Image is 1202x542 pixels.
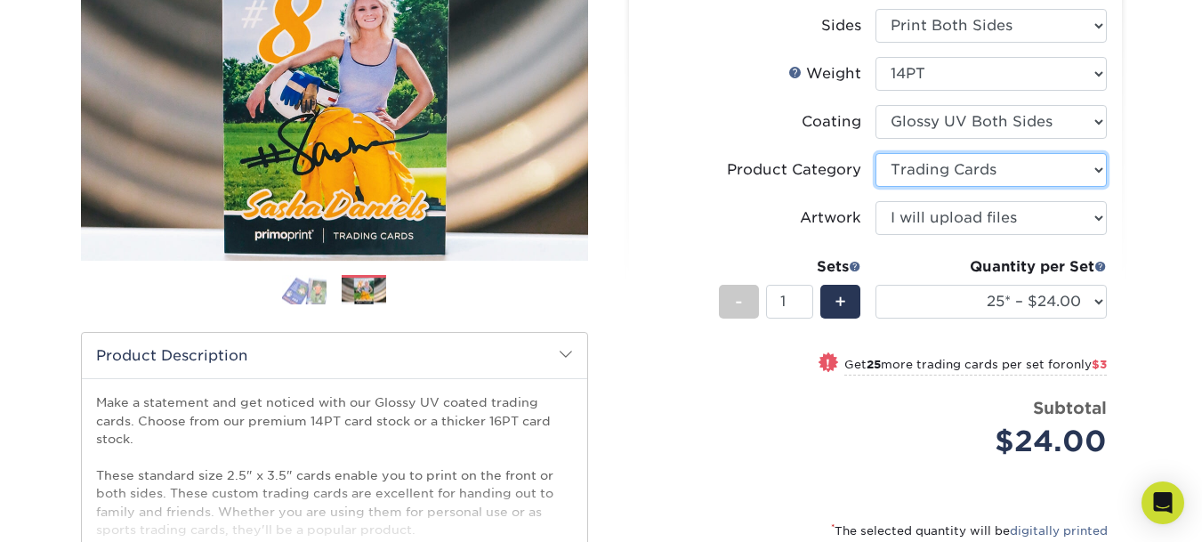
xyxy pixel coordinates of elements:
iframe: Google Customer Reviews [4,488,151,536]
div: $24.00 [889,420,1107,463]
small: The selected quantity will be [831,524,1108,538]
div: Open Intercom Messenger [1141,481,1184,524]
strong: 25 [867,358,881,371]
div: Product Category [727,159,861,181]
div: Sides [821,15,861,36]
div: Coating [802,111,861,133]
img: Trading Cards 02 [342,278,386,305]
div: Quantity per Set [875,256,1107,278]
span: + [835,288,846,315]
h2: Product Description [82,333,587,378]
div: Artwork [800,207,861,229]
div: Sets [719,256,861,278]
div: Weight [788,63,861,85]
span: ! [826,354,830,373]
small: Get more trading cards per set for [844,358,1107,376]
strong: Subtotal [1033,398,1107,417]
span: only [1066,358,1107,371]
img: Trading Cards 01 [282,274,327,305]
a: digitally printed [1010,524,1108,538]
span: - [735,288,743,315]
span: $3 [1092,358,1107,371]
